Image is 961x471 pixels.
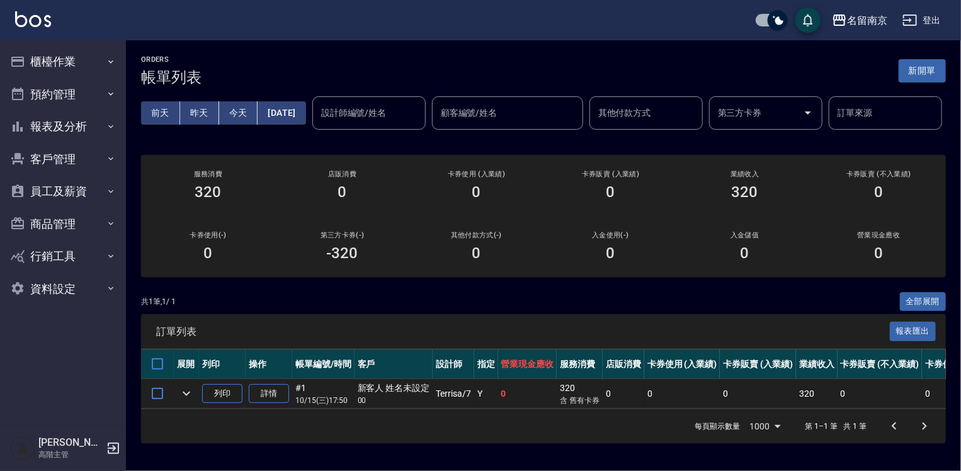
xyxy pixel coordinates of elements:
[827,231,931,239] h2: 營業現金應收
[38,436,103,449] h5: [PERSON_NAME]
[795,8,821,33] button: save
[246,349,292,379] th: 操作
[10,436,35,461] img: Person
[5,110,121,143] button: 報表及分析
[644,379,720,409] td: 0
[141,101,180,125] button: 前天
[606,244,615,262] h3: 0
[498,379,557,409] td: 0
[177,384,196,403] button: expand row
[559,231,662,239] h2: 入金使用(-)
[847,13,887,28] div: 名留南京
[805,421,867,432] p: 第 1–1 筆 共 1 筆
[290,170,394,178] h2: 店販消費
[474,379,498,409] td: Y
[745,409,785,443] div: 1000
[603,349,644,379] th: 店販消費
[5,143,121,176] button: 客戶管理
[474,349,498,379] th: 指定
[560,395,600,406] p: 含 舊有卡券
[355,349,433,379] th: 客戶
[141,296,176,307] p: 共 1 筆, 1 / 1
[5,240,121,273] button: 行銷工具
[156,326,890,338] span: 訂單列表
[557,349,603,379] th: 服務消費
[15,11,51,27] img: Logo
[720,349,796,379] th: 卡券販賣 (入業績)
[472,244,481,262] h3: 0
[732,183,758,201] h3: 320
[827,8,892,33] button: 名留南京
[141,55,202,64] h2: ORDERS
[424,231,528,239] h2: 其他付款方式(-)
[899,64,946,76] a: 新開單
[295,395,351,406] p: 10/15 (三) 17:50
[5,273,121,305] button: 資料設定
[433,349,474,379] th: 設計師
[796,379,838,409] td: 320
[141,69,202,86] h3: 帳單列表
[875,183,884,201] h3: 0
[498,349,557,379] th: 營業現金應收
[156,170,260,178] h3: 服務消費
[897,9,946,32] button: 登出
[174,349,199,379] th: 展開
[875,244,884,262] h3: 0
[258,101,305,125] button: [DATE]
[358,395,430,406] p: 00
[559,170,662,178] h2: 卡券販賣 (入業績)
[249,384,289,404] a: 詳情
[796,349,838,379] th: 業績收入
[5,175,121,208] button: 員工及薪資
[38,449,103,460] p: 高階主管
[199,349,246,379] th: 列印
[358,382,430,395] div: 新客人 姓名未設定
[695,421,740,432] p: 每頁顯示數量
[644,349,720,379] th: 卡券使用 (入業績)
[899,59,946,82] button: 新開單
[693,231,797,239] h2: 入金儲值
[827,170,931,178] h2: 卡券販賣 (不入業績)
[327,244,358,262] h3: -320
[890,322,936,341] button: 報表匯出
[5,208,121,241] button: 商品管理
[472,183,481,201] h3: 0
[156,231,260,239] h2: 卡券使用(-)
[741,244,749,262] h3: 0
[838,379,922,409] td: 0
[900,292,947,312] button: 全部展開
[292,379,355,409] td: #1
[606,183,615,201] h3: 0
[798,103,818,123] button: Open
[838,349,922,379] th: 卡券販賣 (不入業績)
[195,183,222,201] h3: 320
[290,231,394,239] h2: 第三方卡券(-)
[180,101,219,125] button: 昨天
[603,379,644,409] td: 0
[433,379,474,409] td: Terrisa /7
[5,45,121,78] button: 櫃檯作業
[338,183,347,201] h3: 0
[890,325,936,337] a: 報表匯出
[292,349,355,379] th: 帳單編號/時間
[720,379,796,409] td: 0
[219,101,258,125] button: 今天
[424,170,528,178] h2: 卡券使用 (入業績)
[5,78,121,111] button: 預約管理
[557,379,603,409] td: 320
[202,384,242,404] button: 列印
[204,244,213,262] h3: 0
[693,170,797,178] h2: 業績收入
